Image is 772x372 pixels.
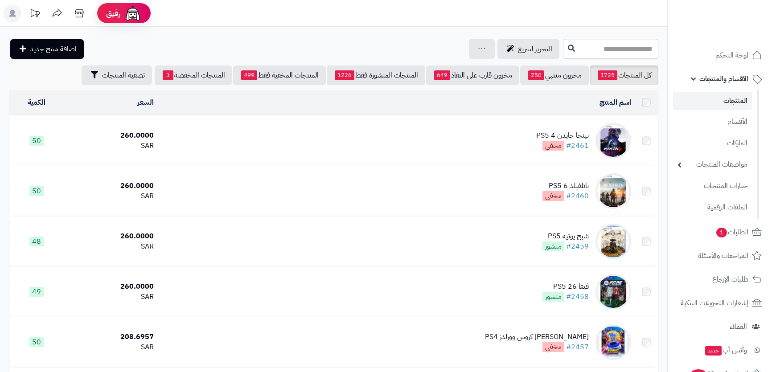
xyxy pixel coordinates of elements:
[542,141,564,151] span: مخفي
[29,136,44,146] span: 50
[67,292,154,302] div: SAR
[712,273,748,286] span: طلبات الإرجاع
[595,324,631,360] img: سونيك ريسينج كروس وورلدز PS4
[29,287,44,297] span: 49
[518,44,552,54] span: التحرير لسريع
[715,226,748,238] span: الطلبات
[485,332,589,342] div: [PERSON_NAME] كروس وورلدز PS4
[673,339,767,361] a: وآتس آبجديد
[673,198,752,217] a: الملفات الرقمية
[542,292,564,302] span: منشور
[10,39,84,59] a: اضافة منتج جديد
[67,231,154,241] div: 260.0000
[29,337,44,347] span: 50
[24,4,46,25] a: تحديثات المنصة
[566,140,589,151] a: #2461
[155,65,232,85] a: المنتجات المخفضة3
[29,186,44,196] span: 50
[28,97,45,108] a: الكمية
[673,112,752,131] a: الأقسام
[595,123,631,159] img: نينجا جايدن 4 PS5
[595,173,631,209] img: باتلفيلد 6 PS5
[327,65,425,85] a: المنتجات المنشورة فقط1226
[137,97,154,108] a: السعر
[673,134,752,153] a: الماركات
[566,241,589,252] a: #2459
[595,224,631,259] img: شبح يوتيه PS5
[102,70,145,81] span: تصفية المنتجات
[673,155,752,174] a: مواصفات المنتجات
[67,191,154,201] div: SAR
[124,4,142,22] img: ai-face.png
[566,342,589,352] a: #2457
[673,269,767,290] a: طلبات الإرجاع
[681,297,748,309] span: إشعارات التحويلات البنكية
[699,73,748,85] span: الأقسام والمنتجات
[673,221,767,243] a: الطلبات1
[67,241,154,252] div: SAR
[673,292,767,314] a: إشعارات التحويلات البنكية
[715,49,748,61] span: لوحة التحكم
[528,70,544,80] span: 250
[30,44,77,54] span: اضافة منتج جديد
[711,24,764,42] img: logo-2.png
[536,131,589,141] div: نينجا جايدن 4 PS5
[106,8,120,19] span: رفيق
[542,231,589,241] div: شبح يوتيه PS5
[704,344,747,356] span: وآتس آب
[542,241,564,251] span: منشور
[434,70,450,80] span: 649
[29,237,44,246] span: 48
[705,346,722,356] span: جديد
[82,65,152,85] button: تصفية المنتجات
[716,228,727,237] span: 1
[590,65,658,85] a: كل المنتجات1725
[673,45,767,66] a: لوحة التحكم
[241,70,257,80] span: 499
[542,181,589,191] div: باتلفيلد 6 PS5
[598,70,617,80] span: 1725
[673,316,767,337] a: العملاء
[673,245,767,266] a: المراجعات والأسئلة
[673,92,752,110] a: المنتجات
[426,65,519,85] a: مخزون قارب على النفاذ649
[163,70,173,80] span: 3
[520,65,589,85] a: مخزون منتهي250
[67,131,154,141] div: 260.0000
[67,342,154,352] div: SAR
[67,141,154,151] div: SAR
[335,70,354,80] span: 1226
[542,282,589,292] div: فيفا 26 PS5
[542,191,564,201] span: مخفي
[566,191,589,201] a: #2460
[67,332,154,342] div: 208.6957
[698,249,748,262] span: المراجعات والأسئلة
[233,65,326,85] a: المنتجات المخفية فقط499
[67,282,154,292] div: 260.0000
[730,320,747,333] span: العملاء
[566,291,589,302] a: #2458
[673,176,752,196] a: خيارات المنتجات
[542,342,564,352] span: مخفي
[595,274,631,310] img: فيفا 26 PS5
[67,181,154,191] div: 260.0000
[600,97,631,108] a: اسم المنتج
[497,39,559,59] a: التحرير لسريع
